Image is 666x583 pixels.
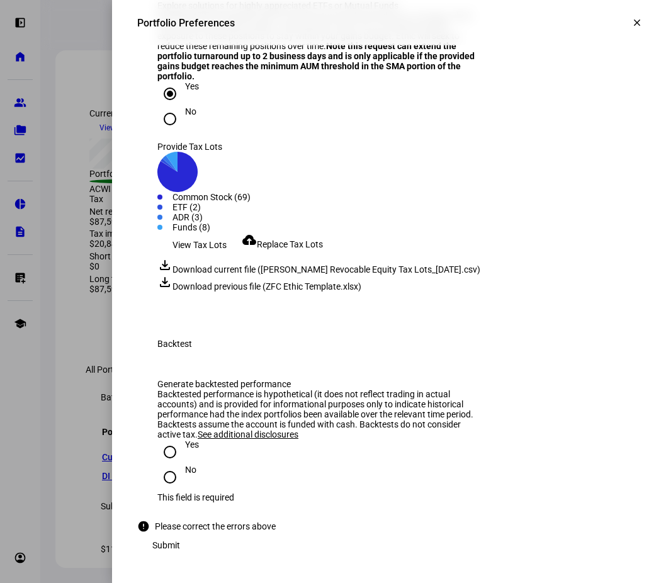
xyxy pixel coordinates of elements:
div: Provide Tax Lots [157,142,482,152]
div: ETF (2) [172,202,621,212]
div: Common Stock (69) [172,192,621,202]
mat-icon: file_download [157,275,172,290]
div: No [185,465,196,475]
button: View Tax Lots [157,232,242,258]
span: See additional disclosures [198,429,298,439]
span: View Tax Lots [172,232,227,258]
div: Funds (8) [172,222,621,232]
mat-icon: file_download [157,258,172,273]
div: Generate backtested performance [157,379,482,389]
span: Submit [152,533,180,558]
div: Please correct the errors above [155,521,276,531]
div: Backtest [157,339,192,349]
div: This field is required [157,492,234,502]
div: Yes [185,439,199,450]
button: Submit [137,533,195,558]
span: Download previous file (ZFC Ethic Template.xlsx) [172,281,361,291]
div: Backtested performance is hypothetical (it does not reflect trading in actual accounts) and is pr... [157,389,482,439]
div: ADR (3) [172,212,621,222]
mat-icon: error_outline [137,520,150,533]
div: No [185,106,196,116]
div: Yes [185,81,199,91]
mat-icon: cloud_upload [242,232,257,247]
span: Download current file ([PERSON_NAME] Revocable Equity Tax Lots_[DATE].csv) [172,264,480,275]
mat-icon: clear [631,17,643,28]
div: By default Ethic liquidates all ETFs and mutual funds outside your strategy, which may exceed you... [157,11,482,81]
div: Portfolio Preferences [137,17,235,29]
span: Replace Tax Lots [257,239,323,249]
b: Note this request can extend the portfolio turnaround up to 2 business days and is only applicabl... [157,41,475,81]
